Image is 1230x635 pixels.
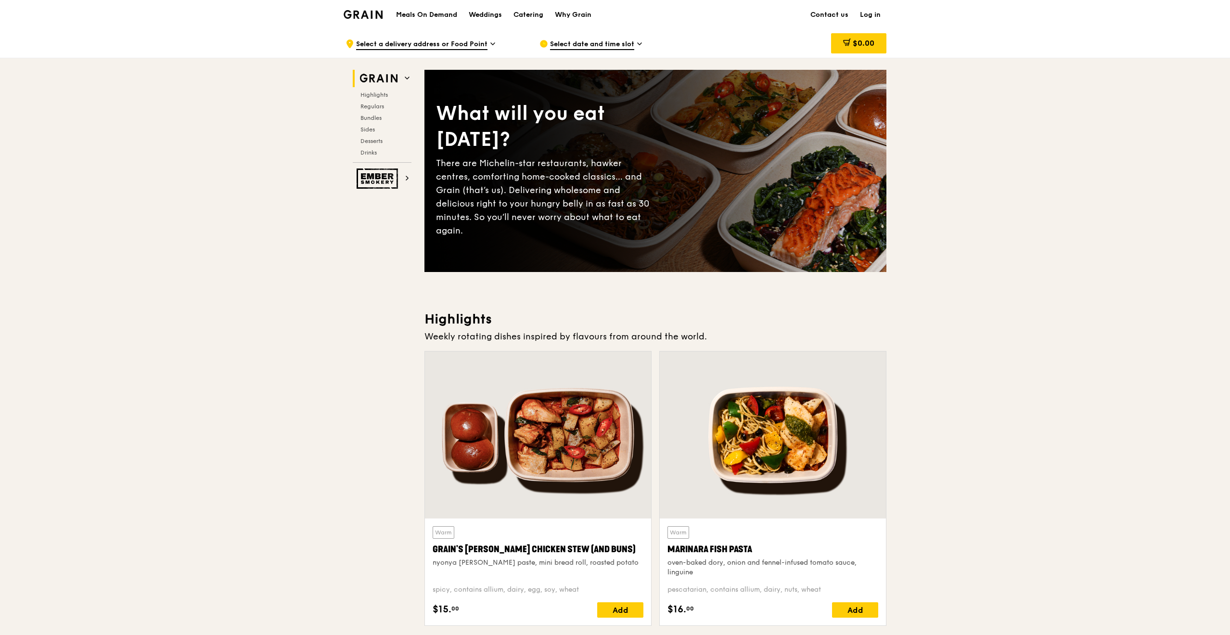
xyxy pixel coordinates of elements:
div: Marinara Fish Pasta [667,543,878,556]
span: Select date and time slot [550,39,634,50]
a: Catering [508,0,549,29]
span: Bundles [360,115,382,121]
span: 00 [686,605,694,612]
div: pescatarian, contains allium, dairy, nuts, wheat [667,585,878,595]
a: Why Grain [549,0,597,29]
div: nyonya [PERSON_NAME] paste, mini bread roll, roasted potato [433,558,643,568]
a: Contact us [805,0,854,29]
div: oven-baked dory, onion and fennel-infused tomato sauce, linguine [667,558,878,577]
span: $15. [433,602,451,617]
div: Catering [513,0,543,29]
span: Regulars [360,103,384,110]
div: Weddings [469,0,502,29]
span: Drinks [360,149,377,156]
span: Sides [360,126,375,133]
div: Warm [667,526,689,539]
span: $0.00 [853,39,874,48]
h3: Highlights [424,311,886,328]
a: Log in [854,0,886,29]
div: Warm [433,526,454,539]
img: Grain [344,10,383,19]
img: Grain web logo [357,70,401,87]
div: Add [832,602,878,618]
div: spicy, contains allium, dairy, egg, soy, wheat [433,585,643,595]
span: Highlights [360,91,388,98]
div: What will you eat [DATE]? [436,101,655,153]
span: Desserts [360,138,383,144]
div: Why Grain [555,0,591,29]
div: Grain's [PERSON_NAME] Chicken Stew (and buns) [433,543,643,556]
img: Ember Smokery web logo [357,168,401,189]
a: Weddings [463,0,508,29]
h1: Meals On Demand [396,10,457,20]
span: $16. [667,602,686,617]
span: Select a delivery address or Food Point [356,39,487,50]
div: Add [597,602,643,618]
span: 00 [451,605,459,612]
div: Weekly rotating dishes inspired by flavours from around the world. [424,330,886,343]
div: There are Michelin-star restaurants, hawker centres, comforting home-cooked classics… and Grain (... [436,156,655,237]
